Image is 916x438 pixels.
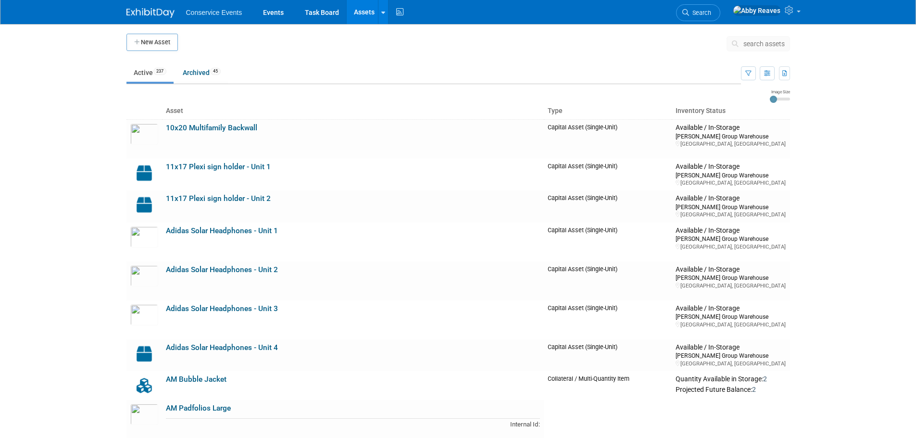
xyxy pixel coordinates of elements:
[544,300,672,339] td: Capital Asset (Single-Unit)
[166,375,226,384] a: AM Bubble Jacket
[676,226,786,235] div: Available / In-Storage
[544,159,672,190] td: Capital Asset (Single-Unit)
[162,103,544,119] th: Asset
[186,9,242,16] span: Conservice Events
[544,119,672,159] td: Capital Asset (Single-Unit)
[676,243,786,250] div: [GEOGRAPHIC_DATA], [GEOGRAPHIC_DATA]
[166,194,271,203] a: 11x17 Plexi sign holder - Unit 2
[689,9,711,16] span: Search
[676,265,786,274] div: Available / In-Storage
[676,171,786,179] div: [PERSON_NAME] Group Warehouse
[544,103,672,119] th: Type
[676,203,786,211] div: [PERSON_NAME] Group Warehouse
[210,68,221,75] span: 45
[676,282,786,289] div: [GEOGRAPHIC_DATA], [GEOGRAPHIC_DATA]
[676,194,786,203] div: Available / In-Storage
[166,163,271,171] a: 11x17 Plexi sign holder - Unit 1
[676,179,786,187] div: [GEOGRAPHIC_DATA], [GEOGRAPHIC_DATA]
[544,223,672,262] td: Capital Asset (Single-Unit)
[166,124,257,132] a: 10x20 Multifamily Backwall
[153,68,166,75] span: 237
[544,190,672,222] td: Capital Asset (Single-Unit)
[676,235,786,243] div: [PERSON_NAME] Group Warehouse
[676,343,786,352] div: Available / In-Storage
[752,386,756,393] span: 2
[676,211,786,218] div: [GEOGRAPHIC_DATA], [GEOGRAPHIC_DATA]
[676,384,786,394] div: Projected Future Balance:
[676,124,786,132] div: Available / In-Storage
[130,163,158,184] img: Capital-Asset-Icon-2.png
[676,4,720,21] a: Search
[676,351,786,360] div: [PERSON_NAME] Group Warehouse
[733,5,781,16] img: Abby Reaves
[166,404,231,413] a: AM Padfolios Large
[130,375,158,396] img: Collateral-Icon-2.png
[166,304,278,313] a: Adidas Solar Headphones - Unit 3
[126,34,178,51] button: New Asset
[727,36,790,51] button: search assets
[130,343,158,364] img: Capital-Asset-Icon-2.png
[166,418,540,429] td: Internal Id:
[676,313,786,321] div: [PERSON_NAME] Group Warehouse
[126,8,175,18] img: ExhibitDay
[676,321,786,328] div: [GEOGRAPHIC_DATA], [GEOGRAPHIC_DATA]
[126,63,174,82] a: Active237
[770,89,790,95] div: Image Size
[676,274,786,282] div: [PERSON_NAME] Group Warehouse
[544,262,672,300] td: Capital Asset (Single-Unit)
[544,371,672,400] td: Collateral / Multi-Quantity Item
[676,360,786,367] div: [GEOGRAPHIC_DATA], [GEOGRAPHIC_DATA]
[166,343,278,352] a: Adidas Solar Headphones - Unit 4
[743,40,785,48] span: search assets
[676,140,786,148] div: [GEOGRAPHIC_DATA], [GEOGRAPHIC_DATA]
[676,163,786,171] div: Available / In-Storage
[676,132,786,140] div: [PERSON_NAME] Group Warehouse
[176,63,228,82] a: Archived45
[166,265,278,274] a: Adidas Solar Headphones - Unit 2
[130,194,158,215] img: Capital-Asset-Icon-2.png
[676,304,786,313] div: Available / In-Storage
[676,375,786,384] div: Quantity Available in Storage:
[544,339,672,371] td: Capital Asset (Single-Unit)
[763,375,767,383] span: 2
[166,226,278,235] a: Adidas Solar Headphones - Unit 1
